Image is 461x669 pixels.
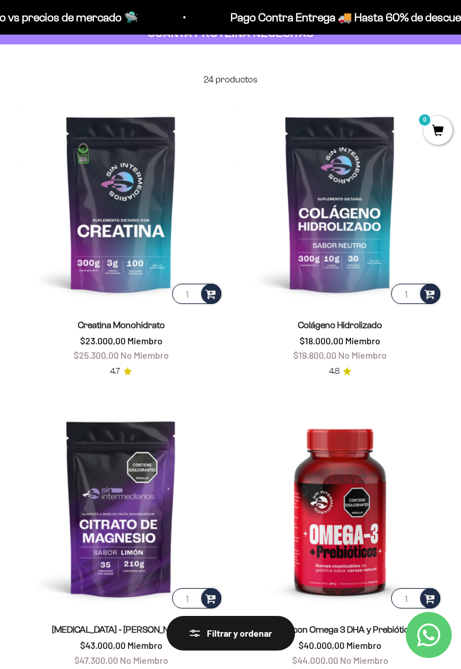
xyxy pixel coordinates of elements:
[237,405,443,611] img: Gomas con Omega 3 DHA y Prebióticos
[18,72,443,87] p: 24 productos
[329,365,339,378] span: 4.8
[237,101,443,306] img: Colágeno Hidrolizado
[18,101,224,306] img: Creatina Monohidrato
[74,655,118,666] span: $47.300,00
[298,320,382,330] a: Colágeno Hidrolizado
[74,349,119,360] span: $25.300,00
[424,125,452,138] a: 0
[300,335,343,346] span: $18.000,00
[345,335,380,346] span: Miembro
[293,349,337,360] span: $19.800,00
[80,335,126,346] span: $23.000,00
[338,349,387,360] span: No Miembro
[18,405,224,611] img: Citrato de Magnesio - Sabor Limón
[340,655,388,666] span: No Miembro
[127,335,163,346] span: Miembro
[190,626,272,641] div: Filtrar y ordenar
[110,365,120,378] span: 4.7
[329,365,352,378] a: 4.84.8 de 5.0 estrellas
[120,349,169,360] span: No Miembro
[418,113,432,127] mark: 0
[120,655,168,666] span: No Miembro
[167,616,295,651] button: Filtrar y ordenar
[110,365,132,378] a: 4.74.7 de 5.0 estrellas
[78,320,165,330] a: Creatina Monohidrato
[292,655,338,666] span: $44.000,00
